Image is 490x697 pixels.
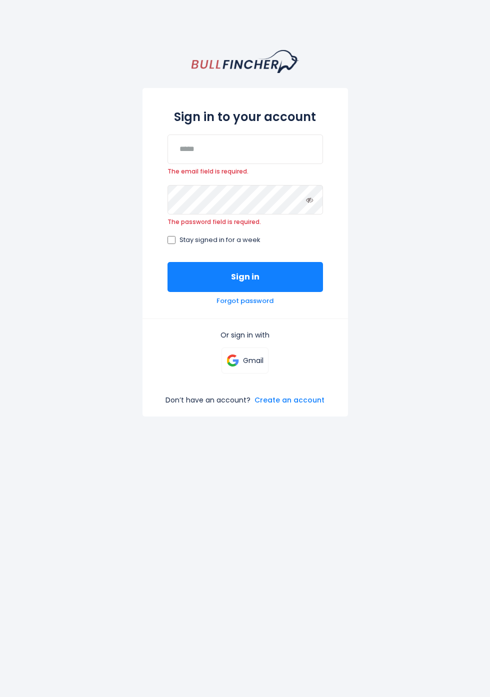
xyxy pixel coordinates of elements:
[243,356,263,365] p: Gmail
[167,330,323,339] p: Or sign in with
[167,262,323,292] button: Sign in
[221,347,268,373] a: Gmail
[179,236,260,244] span: Stay signed in for a week
[165,395,250,404] p: Don’t have an account?
[167,167,323,175] span: The email field is required.
[167,218,323,226] span: The password field is required.
[216,297,273,305] a: Forgot password
[254,395,324,404] a: Create an account
[167,110,323,124] h2: Sign in to your account
[167,236,175,244] input: Stay signed in for a week
[191,50,299,73] a: homepage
